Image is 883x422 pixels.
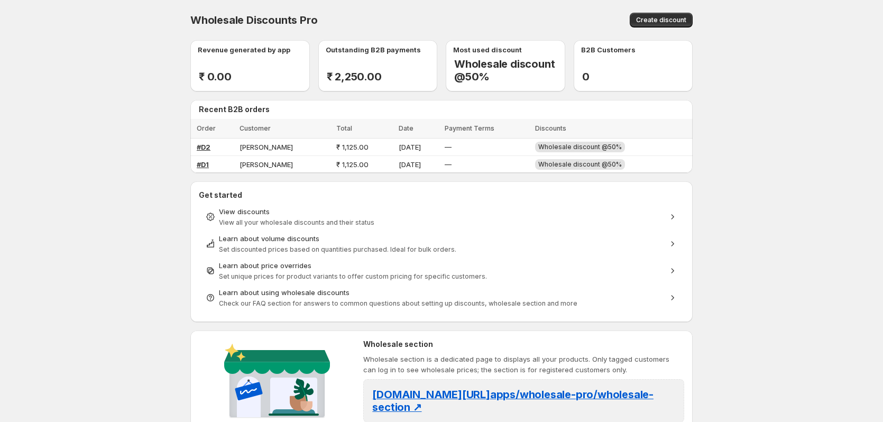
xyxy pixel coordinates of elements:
div: Learn about volume discounts [219,233,664,244]
p: B2B Customers [581,44,636,55]
span: Payment Terms [445,124,494,132]
p: Outstanding B2B payments [326,44,421,55]
span: Date [399,124,413,132]
span: Set discounted prices based on quantities purchased. Ideal for bulk orders. [219,245,456,253]
div: View discounts [219,206,664,217]
h2: Get started [199,190,684,200]
span: Create discount [636,16,686,24]
h2: ₹ 2,250.00 [327,70,438,83]
span: ₹ 1,125.00 [336,160,369,169]
a: #D1 [197,160,209,169]
a: [DOMAIN_NAME][URL]apps/wholesale-pro/wholesale-section ↗ [372,391,654,412]
span: Customer [240,124,271,132]
span: Wholesale discount @50% [538,143,622,151]
span: [PERSON_NAME] [240,143,293,151]
button: Create discount [630,13,693,27]
span: ₹ 1,125.00 [336,143,369,151]
a: #D2 [197,143,210,151]
h2: ₹ 0.00 [199,70,310,83]
span: [DOMAIN_NAME][URL] apps/wholesale-pro/wholesale-section ↗ [372,388,654,414]
h2: Wholesale section [363,339,684,350]
span: Check our FAQ section for answers to common questions about setting up discounts, wholesale secti... [219,299,577,307]
div: Learn about using wholesale discounts [219,287,664,298]
span: Order [197,124,216,132]
span: [PERSON_NAME] [240,160,293,169]
span: [DATE] [399,160,421,169]
h2: Wholesale discount @50% [454,58,565,83]
p: Most used discount [453,44,522,55]
span: View all your wholesale discounts and their status [219,218,374,226]
h2: Recent B2B orders [199,104,688,115]
span: Set unique prices for product variants to offer custom pricing for specific customers. [219,272,487,280]
span: Total [336,124,352,132]
span: Wholesale Discounts Pro [190,14,317,26]
span: — [445,160,452,169]
p: Wholesale section is a dedicated page to displays all your products. Only tagged customers can lo... [363,354,684,375]
span: Discounts [535,124,566,132]
div: Learn about price overrides [219,260,664,271]
span: Wholesale discount @50% [538,160,622,168]
h2: 0 [582,70,693,83]
span: [DATE] [399,143,421,151]
p: Revenue generated by app [198,44,290,55]
span: — [445,143,452,151]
